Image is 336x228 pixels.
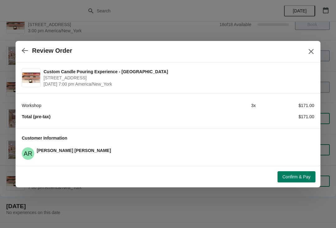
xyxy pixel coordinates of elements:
[44,69,311,75] span: Custom Candle Pouring Experience - [GEOGRAPHIC_DATA]
[282,174,310,179] span: Confirm & Pay
[256,102,314,109] div: $171.00
[44,81,311,87] span: [DATE] 7:00 pm America/New_York
[306,46,317,57] button: Close
[24,150,32,157] text: AR
[256,114,314,120] div: $171.00
[278,171,315,182] button: Confirm & Pay
[32,47,72,54] h2: Review Order
[22,102,197,109] div: Workshop
[22,147,34,160] span: Alicia
[197,102,256,109] div: 3 x
[22,73,40,83] img: Custom Candle Pouring Experience - Fort Lauderdale | 914 East Las Olas Boulevard, Fort Lauderdale...
[22,136,67,141] span: Customer Information
[37,148,111,153] span: [PERSON_NAME] [PERSON_NAME]
[22,114,50,119] strong: Total (pre-tax)
[44,75,311,81] span: [STREET_ADDRESS]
